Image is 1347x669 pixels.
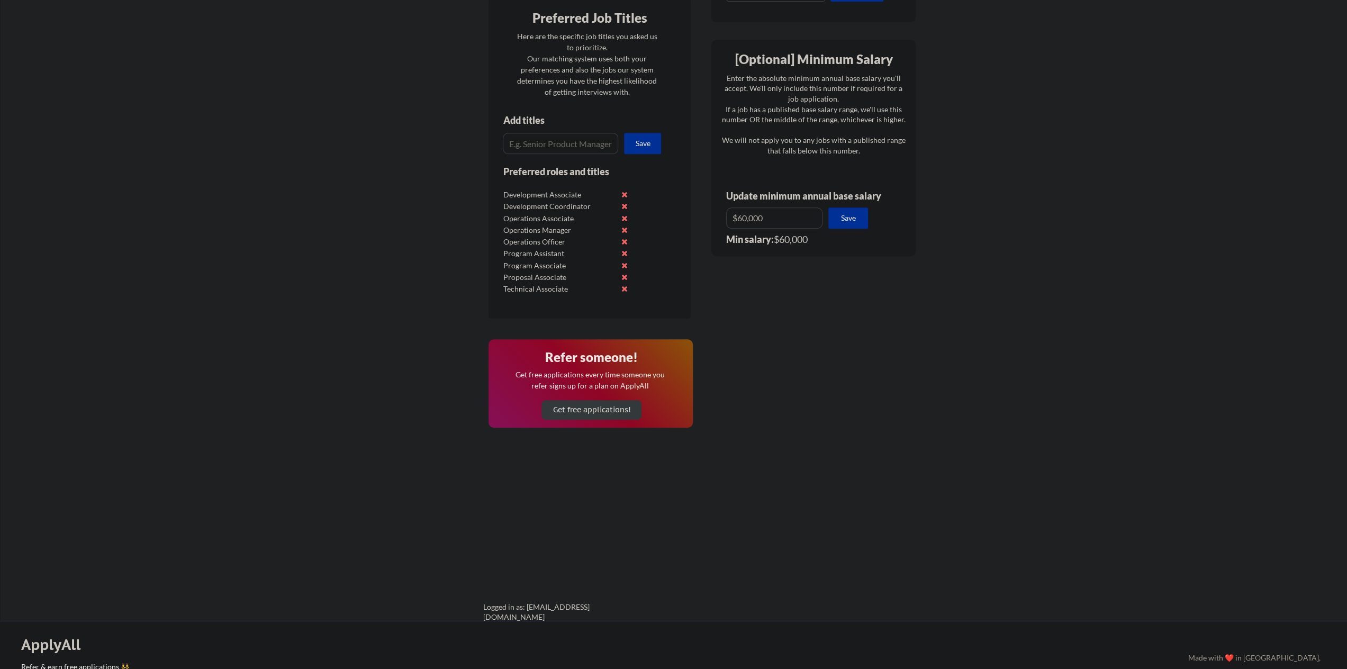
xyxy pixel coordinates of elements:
div: Development Coordinator [503,201,614,212]
div: ApplyAll [21,636,93,654]
div: Get free applications every time someone you refer signs up for a plan on ApplyAll [514,369,665,391]
div: Add titles [503,115,652,125]
button: Save [624,133,661,154]
button: Get free applications! [541,400,641,420]
div: Here are the specific job titles you asked us to prioritize. Our matching system uses both your p... [514,31,659,97]
div: [Optional] Minimum Salary [715,53,912,66]
div: Preferred roles and titles [503,167,647,176]
div: Enter the absolute minimum annual base salary you'll accept. We'll only include this number if re... [721,73,905,156]
div: Refer someone! [493,351,690,364]
div: Preferred Job Titles [491,12,688,24]
div: Logged in as: [EMAIL_ADDRESS][DOMAIN_NAME] [483,602,641,622]
div: Development Associate [503,189,614,200]
div: Proposal Associate [503,272,614,283]
input: E.g. Senior Product Manager [503,133,618,154]
button: Save [828,207,868,229]
div: Technical Associate [503,284,614,294]
div: Update minimum annual base salary [726,191,884,201]
div: Program Assistant [503,248,614,259]
div: $60,000 [726,234,875,244]
div: Operations Officer [503,237,614,247]
div: Operations Manager [503,225,614,236]
input: E.g. $100,000 [726,207,822,229]
div: Operations Associate [503,213,614,224]
div: Program Associate [503,260,614,271]
strong: Min salary: [726,233,773,245]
